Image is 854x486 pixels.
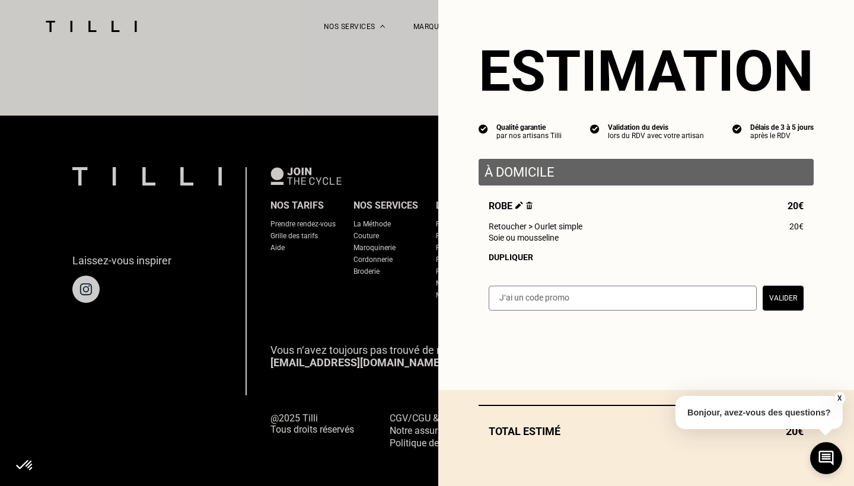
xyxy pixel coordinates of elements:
[496,123,562,132] div: Qualité garantie
[485,165,808,180] p: À domicile
[833,392,845,405] button: X
[489,252,804,262] div: Dupliquer
[489,222,582,231] span: Retoucher > Ourlet simple
[526,202,533,209] img: Supprimer
[608,132,704,140] div: lors du RDV avec votre artisan
[489,286,757,311] input: J‘ai un code promo
[675,396,843,429] p: Bonjour, avez-vous des questions?
[489,200,533,212] span: Robe
[479,123,488,134] img: icon list info
[479,38,814,104] section: Estimation
[732,123,742,134] img: icon list info
[590,123,600,134] img: icon list info
[750,123,814,132] div: Délais de 3 à 5 jours
[479,425,814,437] div: Total estimé
[515,202,523,209] img: Éditer
[763,286,804,311] button: Valider
[496,132,562,140] div: par nos artisans Tilli
[788,200,804,212] span: 20€
[789,222,804,231] span: 20€
[608,123,704,132] div: Validation du devis
[750,132,814,140] div: après le RDV
[489,233,559,242] span: Soie ou mousseline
